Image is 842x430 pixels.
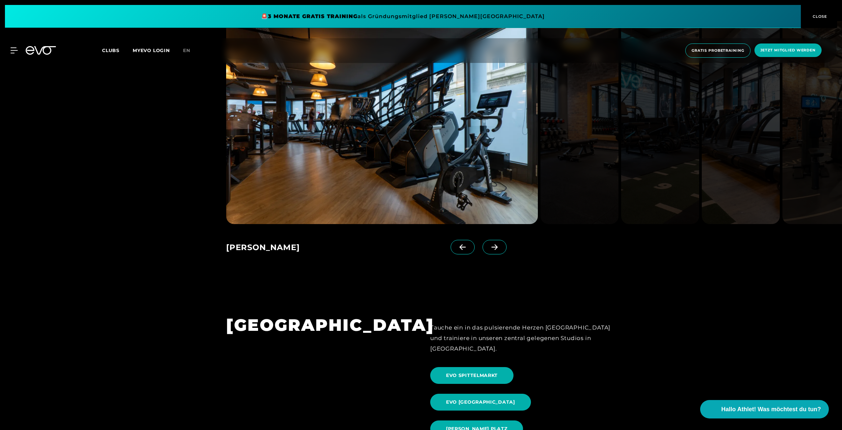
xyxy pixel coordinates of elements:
[702,21,780,224] img: evofitness
[183,47,198,54] a: en
[446,372,498,379] span: EVO SPITTELMARKT
[692,48,744,53] span: Gratis Probetraining
[752,43,824,58] a: Jetzt Mitglied werden
[226,21,538,224] img: evofitness
[621,21,699,224] img: evofitness
[183,47,190,53] span: en
[683,43,752,58] a: Gratis Probetraining
[721,405,821,414] span: Hallo Athlet! Was möchtest du tun?
[102,47,119,53] span: Clubs
[226,314,412,336] h1: [GEOGRAPHIC_DATA]
[430,322,616,354] div: Tauche ein in das pulsierende Herzen [GEOGRAPHIC_DATA] und trainiere in unseren zentral gelegenen...
[430,389,534,416] a: EVO [GEOGRAPHIC_DATA]
[540,21,618,224] img: evofitness
[801,5,837,28] button: CLOSE
[102,47,133,53] a: Clubs
[430,362,516,389] a: EVO SPITTELMARKT
[811,14,827,19] span: CLOSE
[133,47,170,53] a: MYEVO LOGIN
[760,47,816,53] span: Jetzt Mitglied werden
[700,400,829,418] button: Hallo Athlet! Was möchtest du tun?
[446,399,515,406] span: EVO [GEOGRAPHIC_DATA]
